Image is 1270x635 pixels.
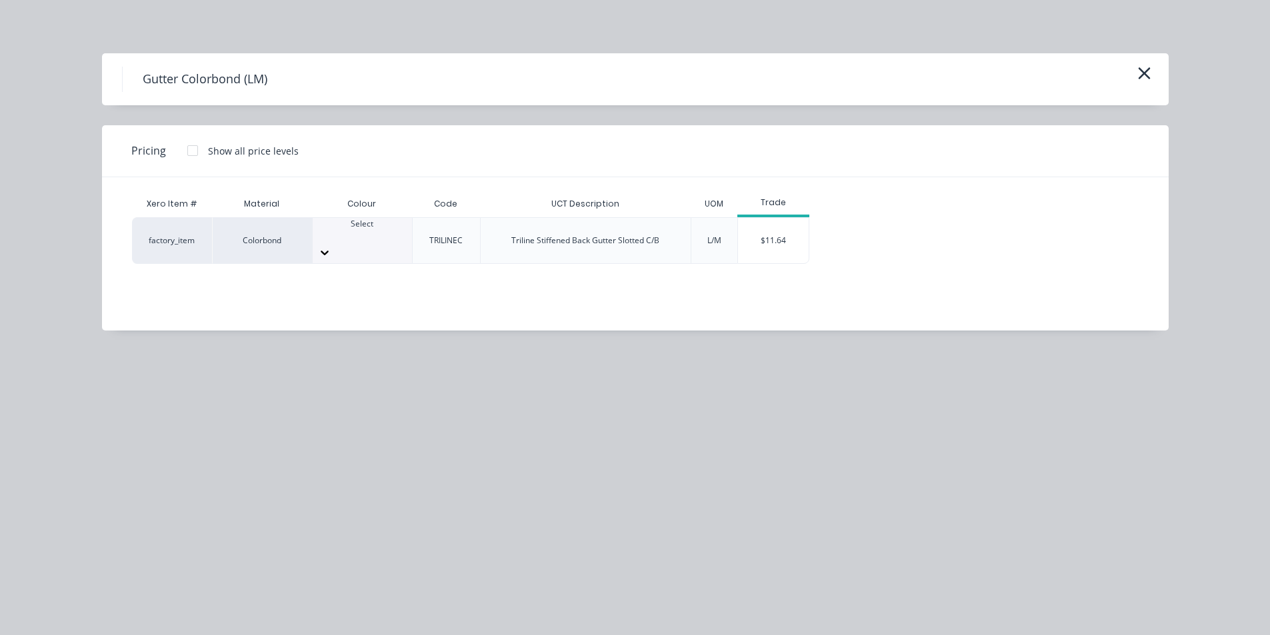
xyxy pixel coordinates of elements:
[707,235,721,247] div: L/M
[312,191,412,217] div: Colour
[429,235,463,247] div: TRILINEC
[313,218,412,230] div: Select
[122,67,287,92] h4: Gutter Colorbond (LM)
[541,187,630,221] div: UCT Description
[132,217,212,264] div: factory_item
[132,191,212,217] div: Xero Item #
[511,235,659,247] div: Triline Stiffened Back Gutter Slotted C/B
[423,187,468,221] div: Code
[738,218,809,263] div: $11.64
[212,217,312,264] div: Colorbond
[208,144,299,158] div: Show all price levels
[694,187,734,221] div: UOM
[212,191,312,217] div: Material
[131,143,166,159] span: Pricing
[737,197,810,209] div: Trade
